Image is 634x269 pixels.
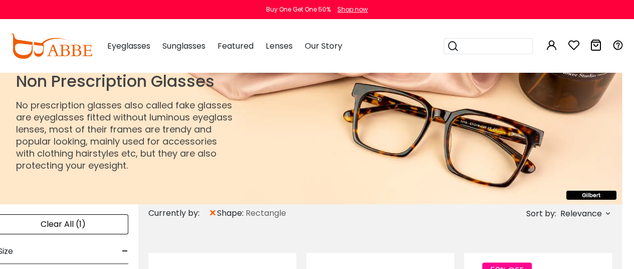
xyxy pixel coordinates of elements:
[122,239,128,263] span: -
[304,40,342,52] span: Our Story
[10,34,92,59] img: abbeglasses.com
[208,204,217,222] span: ×
[266,40,292,52] span: Lenses
[16,99,238,172] p: No prescription glasses also called fake glasses are eyeglasses fitted without luminous eyeglass ...
[337,5,368,14] div: Shop now
[560,205,602,223] span: Relevance
[266,5,331,14] div: Buy One Get One 50%
[526,208,556,219] span: Sort by:
[218,40,254,52] span: Featured
[148,204,208,222] div: Currently by:
[16,72,238,91] h1: Non Prescription Glasses
[332,5,368,14] a: Shop now
[246,207,286,219] span: Rectangle
[107,40,150,52] span: Eyeglasses
[162,40,205,52] span: Sunglasses
[217,207,246,219] span: shape:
